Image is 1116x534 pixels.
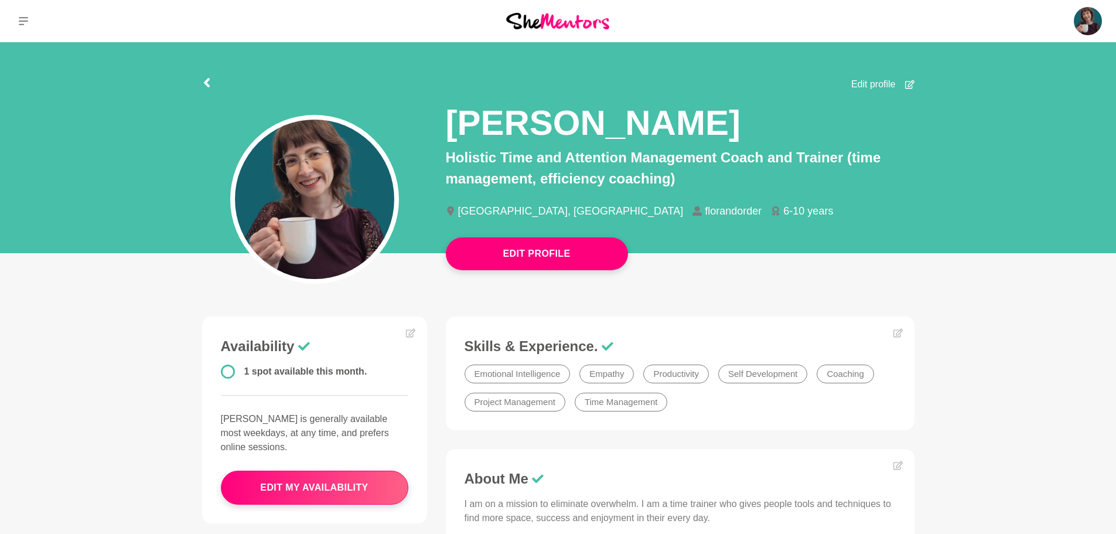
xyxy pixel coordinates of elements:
[446,101,740,145] h1: [PERSON_NAME]
[465,497,896,525] p: I am on a mission to eliminate overwhelm. I am a time trainer who gives people tools and techniqu...
[446,237,628,270] button: Edit Profile
[1074,7,1102,35] img: Christie Flora
[851,77,896,91] span: Edit profile
[771,206,842,216] li: 6-10 years
[244,366,367,376] span: 1 spot available this month.
[465,470,896,488] h3: About Me
[446,147,914,189] p: Holistic Time and Attention Management Coach and Trainer (time management, efficiency coaching)
[692,206,771,216] li: florandorder
[221,412,408,454] p: [PERSON_NAME] is generally available most weekdays, at any time, and prefers online sessions.
[465,338,896,355] h3: Skills & Experience.
[506,13,609,29] img: She Mentors Logo
[221,338,408,355] h3: Availability
[221,471,408,505] button: edit my availability
[446,206,693,216] li: [GEOGRAPHIC_DATA], [GEOGRAPHIC_DATA]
